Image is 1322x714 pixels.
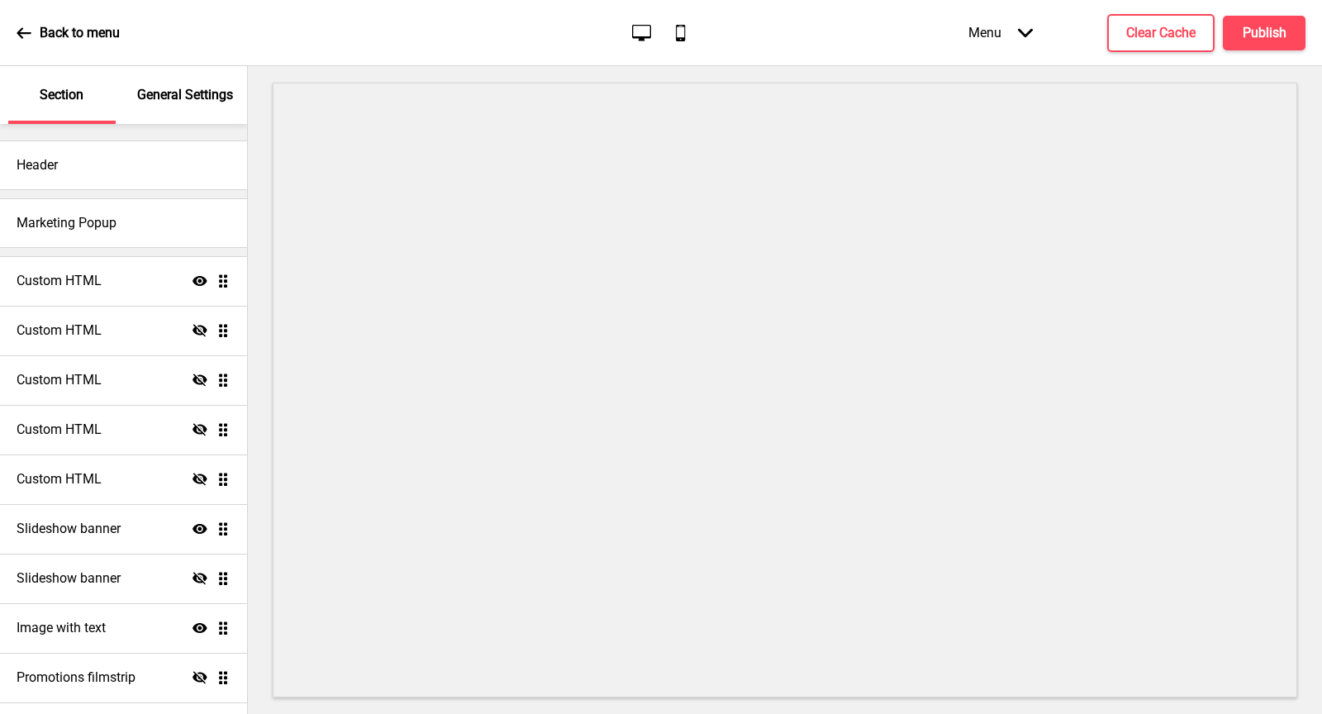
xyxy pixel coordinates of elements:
[17,11,120,55] a: Back to menu
[137,86,233,104] p: General Settings
[17,569,121,588] h4: Slideshow banner
[17,321,102,340] h4: Custom HTML
[17,619,106,637] h4: Image with text
[952,8,1049,57] div: Menu
[17,214,117,232] h4: Marketing Popup
[17,272,102,290] h4: Custom HTML
[17,520,121,538] h4: Slideshow banner
[40,86,83,104] p: Section
[17,421,102,439] h4: Custom HTML
[17,669,136,687] h4: Promotions filmstrip
[1126,24,1196,42] h4: Clear Cache
[17,156,58,174] h4: Header
[17,470,102,488] h4: Custom HTML
[40,24,120,42] p: Back to menu
[1243,24,1286,42] h4: Publish
[17,371,102,389] h4: Custom HTML
[1107,14,1215,52] button: Clear Cache
[1223,16,1305,50] button: Publish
